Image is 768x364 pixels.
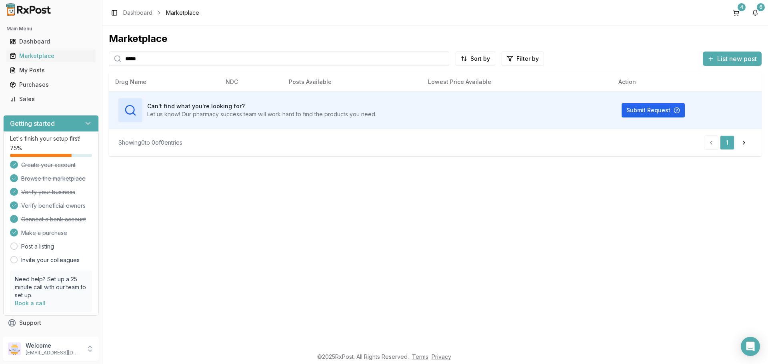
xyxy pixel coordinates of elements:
[10,119,55,128] h3: Getting started
[147,102,376,110] h3: Can't find what you're looking for?
[412,353,428,360] a: Terms
[703,56,762,64] a: List new post
[15,275,87,299] p: Need help? Set up a 25 minute call with our team to set up.
[704,135,752,150] nav: pagination
[6,49,96,63] a: Marketplace
[3,35,99,48] button: Dashboard
[15,300,46,306] a: Book a call
[470,55,490,63] span: Sort by
[21,188,75,196] span: Verify your business
[720,135,734,150] a: 1
[3,64,99,77] button: My Posts
[612,72,762,91] th: Action
[456,52,495,66] button: Sort by
[10,52,92,60] div: Marketplace
[516,55,539,63] span: Filter by
[10,135,92,143] p: Let's finish your setup first!
[757,3,765,11] div: 6
[21,215,86,223] span: Connect a bank account
[3,3,54,16] img: RxPost Logo
[6,26,96,32] h2: Main Menu
[109,32,762,45] div: Marketplace
[749,6,762,19] button: 6
[10,66,92,74] div: My Posts
[703,52,762,66] button: List new post
[6,92,96,106] a: Sales
[123,9,199,17] nav: breadcrumb
[717,54,757,64] span: List new post
[21,175,86,183] span: Browse the marketplace
[19,333,46,341] span: Feedback
[622,103,685,117] button: Submit Request
[10,38,92,46] div: Dashboard
[118,139,182,147] div: Showing 0 to 0 of 0 entries
[3,93,99,105] button: Sales
[21,202,86,210] span: Verify beneficial owners
[147,110,376,118] p: Let us know! Our pharmacy success team will work hard to find the products you need.
[21,243,54,251] a: Post a listing
[123,9,152,17] a: Dashboard
[3,316,99,330] button: Support
[21,256,80,264] a: Invite your colleagues
[730,6,742,19] button: 4
[10,81,92,89] div: Purchases
[432,353,451,360] a: Privacy
[219,72,282,91] th: NDC
[3,50,99,62] button: Marketplace
[21,161,76,169] span: Create your account
[736,135,752,150] a: Go to next page
[6,34,96,49] a: Dashboard
[166,9,199,17] span: Marketplace
[3,330,99,344] button: Feedback
[10,95,92,103] div: Sales
[21,229,67,237] span: Make a purchase
[26,342,81,350] p: Welcome
[8,342,21,355] img: User avatar
[109,72,219,91] th: Drug Name
[502,52,544,66] button: Filter by
[738,3,746,11] div: 4
[10,144,22,152] span: 75 %
[422,72,612,91] th: Lowest Price Available
[6,63,96,78] a: My Posts
[282,72,422,91] th: Posts Available
[741,337,760,356] div: Open Intercom Messenger
[6,78,96,92] a: Purchases
[26,350,81,356] p: [EMAIL_ADDRESS][DOMAIN_NAME]
[3,78,99,91] button: Purchases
